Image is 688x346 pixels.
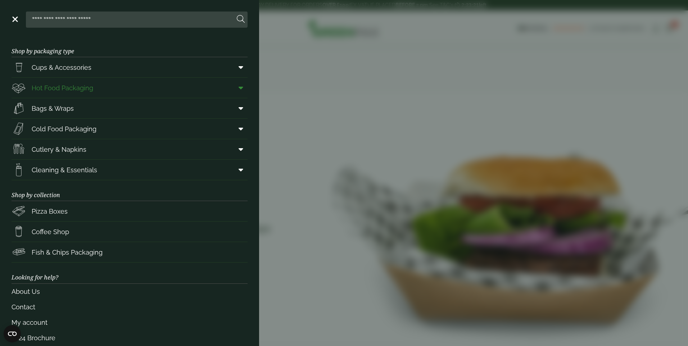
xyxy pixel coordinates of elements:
a: Cups & Accessories [12,57,248,77]
a: About Us [12,284,248,299]
img: PintNhalf_cup.svg [12,60,26,74]
img: HotDrink_paperCup.svg [12,224,26,239]
span: Cleaning & Essentials [32,165,97,175]
span: Cutlery & Napkins [32,145,86,154]
img: Cutlery.svg [12,142,26,156]
a: Fish & Chips Packaging [12,242,248,262]
a: Hot Food Packaging [12,78,248,98]
span: Coffee Shop [32,227,69,237]
span: Hot Food Packaging [32,83,93,93]
img: Deli_box.svg [12,81,26,95]
a: Coffee Shop [12,222,248,242]
img: open-wipe.svg [12,163,26,177]
span: Fish & Chips Packaging [32,247,103,257]
span: Pizza Boxes [32,206,68,216]
img: Sandwich_box.svg [12,122,26,136]
a: My account [12,315,248,330]
h3: Looking for help? [12,263,248,283]
a: Cold Food Packaging [12,119,248,139]
span: Cups & Accessories [32,63,91,72]
a: Contact [12,299,248,315]
img: FishNchip_box.svg [12,245,26,259]
a: Cleaning & Essentials [12,160,248,180]
a: Cutlery & Napkins [12,139,248,159]
a: Bags & Wraps [12,98,248,118]
span: Cold Food Packaging [32,124,96,134]
a: 2024 Brochure [12,330,248,346]
img: Pizza_boxes.svg [12,204,26,218]
h3: Shop by collection [12,180,248,201]
a: Pizza Boxes [12,201,248,221]
img: Paper_carriers.svg [12,101,26,115]
h3: Shop by packaging type [12,36,248,57]
span: Bags & Wraps [32,104,74,113]
button: Open CMP widget [4,325,21,342]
